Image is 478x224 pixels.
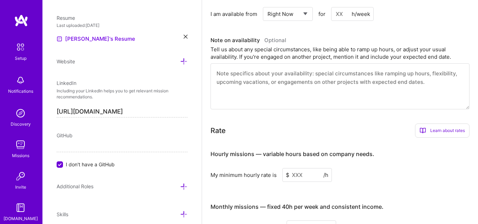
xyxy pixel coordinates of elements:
[211,171,277,179] div: My minimum hourly rate is
[4,215,38,222] div: [DOMAIN_NAME]
[11,120,31,128] div: Discovery
[415,124,470,138] div: Learn about rates
[323,171,328,179] span: /h
[15,183,26,191] div: Invite
[211,151,374,157] h4: Hourly missions — variable hours based on company needs.
[211,10,257,18] div: I am available from
[13,40,28,54] img: setup
[331,7,374,21] input: XX
[282,168,332,182] input: XXX
[211,125,226,136] div: Rate
[13,201,28,215] img: guide book
[57,183,93,189] span: Additional Roles
[13,73,28,87] img: bell
[286,171,289,179] span: $
[211,35,286,46] div: Note on availability
[13,106,28,120] img: discovery
[12,152,29,159] div: Missions
[211,46,470,61] div: Tell us about any special circumstances, like being able to ramp up hours, or adjust your usual a...
[57,80,76,86] span: LinkedIn
[57,35,135,43] a: [PERSON_NAME]'s Resume
[318,10,326,18] span: for
[66,161,115,168] span: I don't have a GitHub
[57,211,68,217] span: Skills
[264,37,286,44] span: Optional
[57,15,75,21] span: Resume
[420,127,426,134] i: icon BookOpen
[211,203,384,210] h4: Monthly missions — fixed 40h per week and consistent income.
[184,35,188,39] i: icon Close
[57,88,188,100] p: Including your LinkedIn helps you to get relevant mission recommendations.
[8,87,33,95] div: Notifications
[352,10,370,18] div: h/week
[57,36,62,42] img: Resume
[14,14,28,27] img: logo
[57,58,75,64] span: Website
[57,132,73,138] span: GitHub
[13,169,28,183] img: Invite
[57,22,188,29] div: Last uploaded: [DATE]
[13,138,28,152] img: teamwork
[15,54,27,62] div: Setup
